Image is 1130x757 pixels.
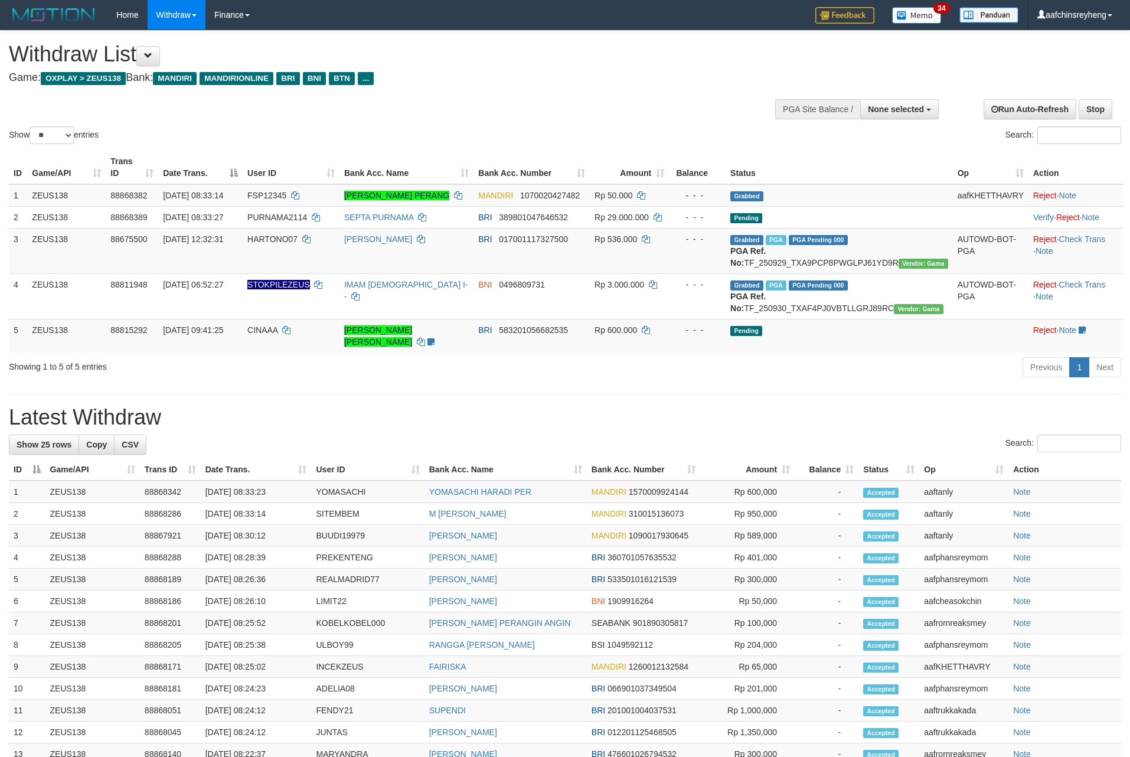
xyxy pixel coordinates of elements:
[520,191,580,200] span: Copy 1070020427482 to clipboard
[919,612,1008,634] td: aafrornreaksmey
[858,459,919,481] th: Status: activate to sort column ascending
[473,151,590,184] th: Bank Acc. Number: activate to sort column ascending
[429,662,466,671] a: FAIRISKA
[201,612,312,634] td: [DATE] 08:25:52
[592,618,631,628] span: SEABANK
[27,273,106,319] td: ZEUS138
[45,722,140,743] td: ZEUS138
[700,656,795,678] td: Rp 65,000
[429,684,497,693] a: [PERSON_NAME]
[700,481,795,503] td: Rp 600,000
[863,488,899,498] span: Accepted
[674,324,721,336] div: - - -
[276,72,299,85] span: BRI
[429,509,507,518] a: M [PERSON_NAME]
[726,273,953,319] td: TF_250930_TXAF4PJ0VBTLLGRJ89RC
[311,722,424,743] td: JUNTAS
[919,569,1008,590] td: aafphansreymom
[311,612,424,634] td: KOBELKOBEL000
[9,525,45,547] td: 3
[1036,292,1053,301] a: Note
[478,191,513,200] span: MANDIRI
[629,531,688,540] span: Copy 1090017930645 to clipboard
[45,634,140,656] td: ZEUS138
[789,280,848,291] span: PGA Pending
[140,656,201,678] td: 88868171
[863,531,899,541] span: Accepted
[140,590,201,612] td: 88868186
[9,656,45,678] td: 9
[86,440,107,449] span: Copy
[795,481,858,503] td: -
[1013,684,1031,693] a: Note
[201,459,312,481] th: Date Trans.: activate to sort column ascending
[499,325,568,335] span: Copy 583201056682535 to clipboard
[933,3,949,14] span: 34
[953,273,1028,319] td: AUTOWD-BOT-PGA
[424,459,587,481] th: Bank Acc. Name: activate to sort column ascending
[429,618,571,628] a: [PERSON_NAME] PERANGIN ANGIN
[201,481,312,503] td: [DATE] 08:33:23
[9,356,462,373] div: Showing 1 to 5 of 5 entries
[700,678,795,700] td: Rp 201,000
[201,525,312,547] td: [DATE] 08:30:12
[1013,618,1031,628] a: Note
[1013,596,1031,606] a: Note
[633,618,688,628] span: Copy 901890305817 to clipboard
[1033,213,1054,222] a: Verify
[789,235,848,245] span: PGA Pending
[1013,509,1031,518] a: Note
[1013,553,1031,562] a: Note
[629,509,684,518] span: Copy 310015136073 to clipboard
[27,206,106,228] td: ZEUS138
[201,503,312,525] td: [DATE] 08:33:14
[9,206,27,228] td: 2
[795,722,858,743] td: -
[595,191,633,200] span: Rp 50.000
[766,235,786,245] span: Marked by aaftrukkakada
[247,325,277,335] span: CINAAA
[590,151,669,184] th: Amount: activate to sort column ascending
[795,700,858,722] td: -
[311,459,424,481] th: User ID: activate to sort column ascending
[140,459,201,481] th: Trans ID: activate to sort column ascending
[592,640,605,650] span: BSI
[919,678,1008,700] td: aafphansreymom
[1013,640,1031,650] a: Note
[795,634,858,656] td: -
[247,191,286,200] span: FSP12345
[1013,487,1031,497] a: Note
[114,435,146,455] a: CSV
[700,612,795,634] td: Rp 100,000
[1008,459,1121,481] th: Action
[700,525,795,547] td: Rp 589,000
[1028,151,1124,184] th: Action
[592,684,605,693] span: BRI
[9,503,45,525] td: 2
[311,590,424,612] td: LIMIT22
[201,700,312,722] td: [DATE] 08:24:12
[674,190,721,201] div: - - -
[1033,325,1057,335] a: Reject
[200,72,273,85] span: MANDIRIONLINE
[27,228,106,273] td: ZEUS138
[592,596,605,606] span: BNI
[700,547,795,569] td: Rp 401,000
[863,575,899,585] span: Accepted
[243,151,339,184] th: User ID: activate to sort column ascending
[339,151,473,184] th: Bank Acc. Name: activate to sort column ascending
[79,435,115,455] a: Copy
[863,553,899,563] span: Accepted
[730,235,763,245] span: Grabbed
[45,612,140,634] td: ZEUS138
[45,700,140,722] td: ZEUS138
[311,481,424,503] td: YOMASACHI
[201,547,312,569] td: [DATE] 08:28:39
[795,459,858,481] th: Balance: activate to sort column ascending
[1069,357,1089,377] a: 1
[868,105,924,114] span: None selected
[892,7,942,24] img: Button%20Memo.svg
[595,280,644,289] span: Rp 3.000.000
[311,569,424,590] td: REALMADRID77
[45,547,140,569] td: ZEUS138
